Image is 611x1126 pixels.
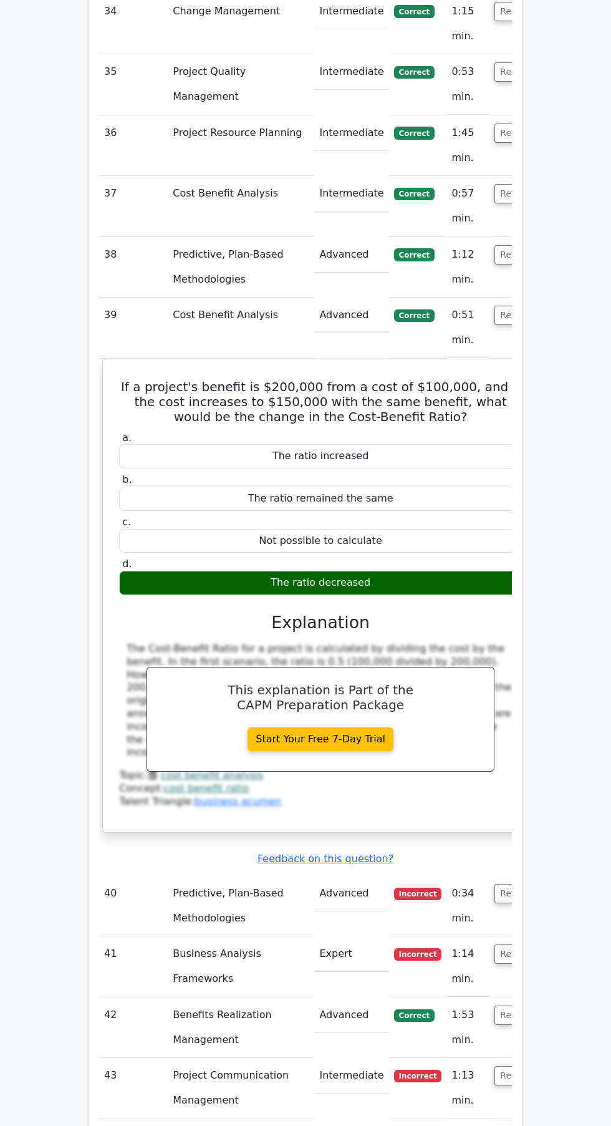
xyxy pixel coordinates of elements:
a: business acumen [195,795,281,807]
td: Expert [314,936,388,972]
button: Review [494,62,537,82]
td: 1:14 min. [446,936,489,997]
div: Topic: [119,769,522,782]
div: Not possible to calculate [119,529,522,553]
button: Review [494,1066,537,1085]
h5: If a project's benefit is $200,000 from a cost of $100,000, and if the cost increases to $150,000... [118,379,523,424]
span: Correct [394,127,435,139]
span: b. [122,473,132,485]
td: Cost Benefit Analysis [168,298,314,358]
td: 0:34 min. [446,876,489,936]
span: Incorrect [394,948,442,961]
button: Review [494,884,537,903]
td: Business Analysis Frameworks [168,936,314,997]
td: Cost Benefit Analysis [168,176,314,236]
td: Advanced [314,298,388,333]
td: 37 [99,176,168,236]
td: 36 [99,115,168,176]
td: Intermediate [314,54,388,90]
span: d. [122,558,132,570]
button: Review [494,124,537,143]
td: Advanced [314,997,388,1033]
span: Correct [394,248,435,261]
button: Review [494,245,537,265]
td: Intermediate [314,176,388,211]
span: Correct [394,188,435,200]
td: 0:51 min. [446,298,489,358]
td: Advanced [314,876,388,911]
td: 41 [99,936,168,997]
td: Predictive, Plan-Based Methodologies [168,876,314,936]
td: 1:53 min. [446,997,489,1058]
button: Review [494,306,537,325]
span: Correct [394,5,435,17]
td: Intermediate [314,115,388,151]
td: 0:53 min. [446,54,489,115]
div: Concept: [119,782,522,795]
div: The Cost-Benefit Ratio for a project is calculated by dividing the cost by the benefit. In the fi... [127,643,514,759]
td: 43 [99,1058,168,1119]
div: Talent Triangle: [119,769,522,808]
td: Project Resource Planning [168,115,314,176]
td: 1:13 min. [446,1058,489,1119]
span: Incorrect [394,1070,442,1082]
button: Review [494,1006,537,1025]
h3: Explanation [127,613,514,633]
span: Incorrect [394,888,442,900]
button: Review [494,184,537,203]
span: a. [122,432,132,444]
td: Intermediate [314,1058,388,1094]
td: 0:57 min. [446,176,489,236]
td: 35 [99,54,168,115]
span: Correct [394,309,435,322]
td: 40 [99,876,168,936]
td: 1:12 min. [446,237,489,298]
div: The ratio remained the same [119,487,522,511]
td: Predictive, Plan-Based Methodologies [168,237,314,298]
div: The ratio decreased [119,571,522,595]
td: Project Quality Management [168,54,314,115]
div: The ratio increased [119,444,522,468]
td: 39 [99,298,168,358]
td: Project Communication Management [168,1058,314,1119]
span: c. [122,516,131,528]
span: Correct [394,66,435,79]
button: Review [494,2,537,21]
button: Review [494,944,537,964]
a: Start Your Free 7-Day Trial [248,727,393,751]
a: cost benefit analysis [161,769,263,781]
td: Benefits Realization Management [168,997,314,1058]
span: Correct [394,1009,435,1022]
td: 38 [99,237,168,298]
td: 1:45 min. [446,115,489,176]
a: cost benefit ratio [164,782,249,794]
td: Advanced [314,237,388,273]
a: Feedback on this question? [257,853,393,865]
td: 42 [99,997,168,1058]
